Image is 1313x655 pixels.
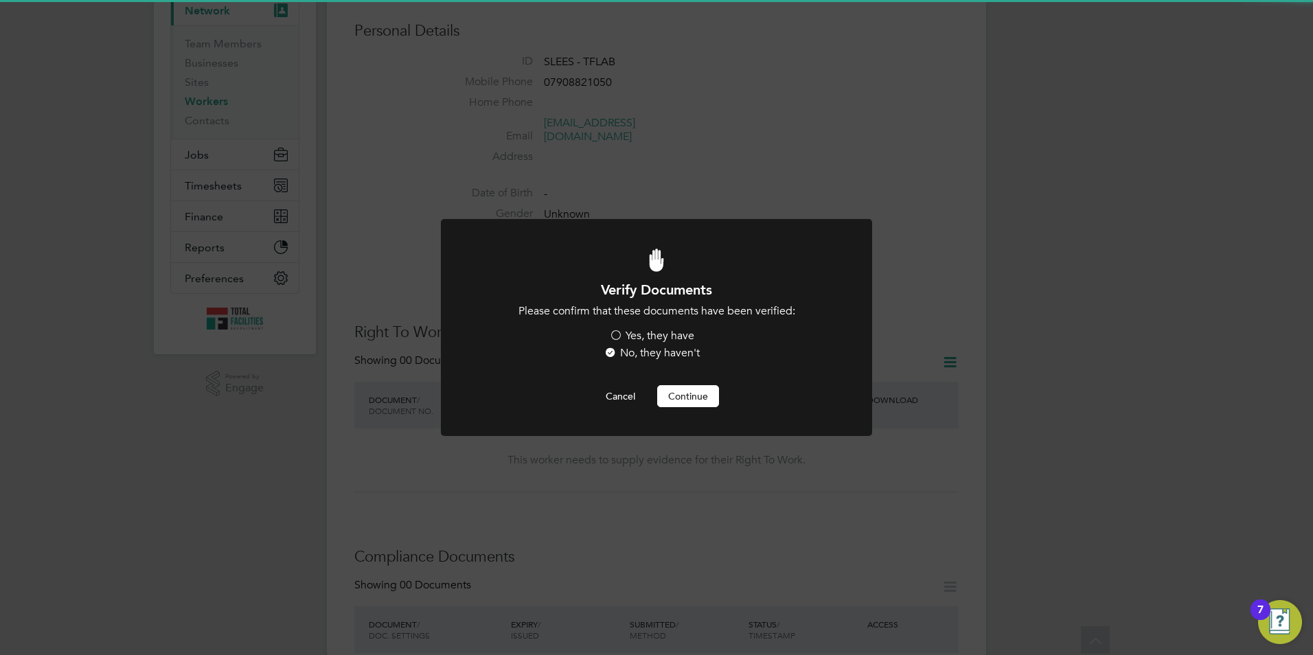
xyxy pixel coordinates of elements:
[595,385,646,407] button: Cancel
[1257,610,1264,628] div: 7
[604,346,700,360] label: No, they haven't
[1258,600,1302,644] button: Open Resource Center, 7 new notifications
[657,385,719,407] button: Continue
[478,281,835,299] h1: Verify Documents
[478,304,835,319] p: Please confirm that these documents have been verified:
[609,329,694,343] label: Yes, they have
